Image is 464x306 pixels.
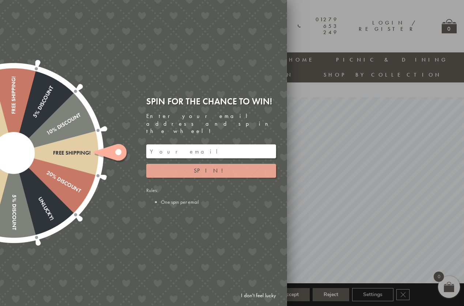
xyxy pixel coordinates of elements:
div: 10% Discount [12,112,82,156]
div: 5% Discount [11,153,17,230]
li: One spin per email [161,199,276,205]
div: Enter your email address and spin the wheel! [146,113,276,135]
div: 20% Discount [12,150,82,194]
div: Unlucky! [11,151,55,221]
div: Spin for the chance to win! [146,96,276,107]
div: Free shipping! [14,150,91,156]
a: I don't feel lucky [237,289,280,302]
button: Spin! [146,164,276,178]
input: Your email [146,144,276,158]
div: Rules: [146,187,276,205]
span: Spin! [194,167,229,174]
div: Free shipping! [11,76,17,153]
div: 5% Discount [11,85,55,154]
